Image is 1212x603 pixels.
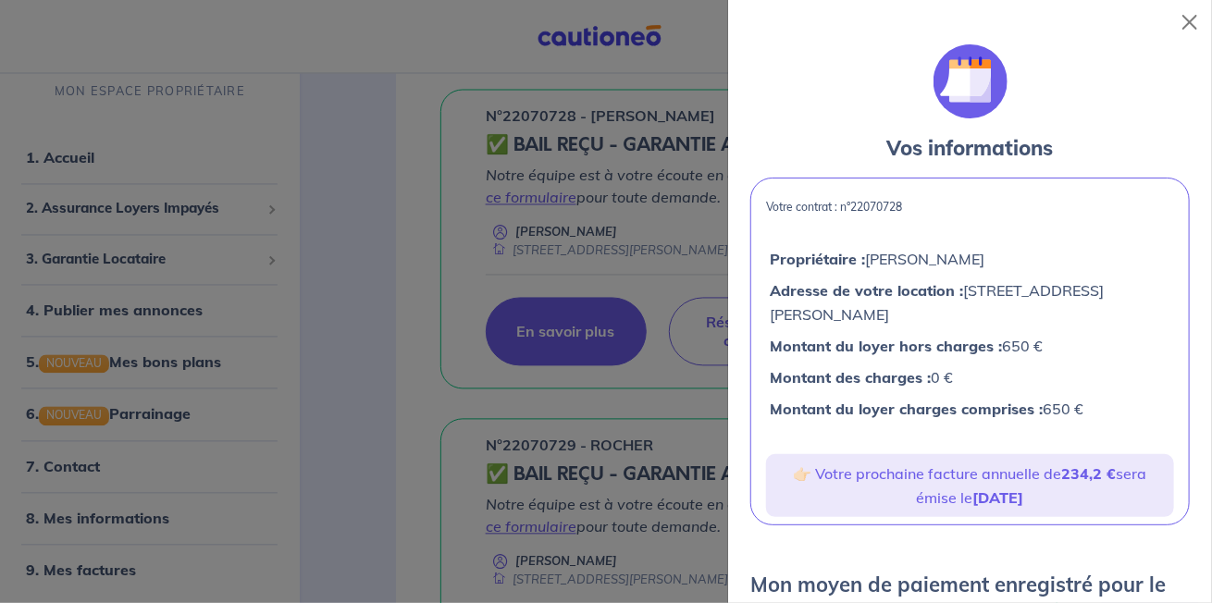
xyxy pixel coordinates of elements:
strong: 234,2 € [1062,464,1117,483]
p: [PERSON_NAME] [770,247,1170,271]
strong: [DATE] [973,488,1024,507]
p: 650 € [770,397,1170,421]
p: Votre contrat : n°22070728 [766,201,1174,214]
strong: Montant du loyer charges comprises : [770,400,1043,418]
strong: Adresse de votre location : [770,281,963,300]
img: illu_calendar.svg [934,44,1008,118]
p: 0 € [770,365,1170,389]
p: [STREET_ADDRESS][PERSON_NAME] [770,278,1170,326]
strong: Montant du loyer hors charges : [770,337,1002,355]
p: 650 € [770,334,1170,358]
strong: Montant des charges : [770,368,931,387]
strong: Vos informations [887,135,1054,161]
strong: Propriétaire : [770,250,865,268]
p: 👉🏻 Votre prochaine facture annuelle de sera émise le [773,461,1167,510]
button: Close [1175,7,1205,37]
